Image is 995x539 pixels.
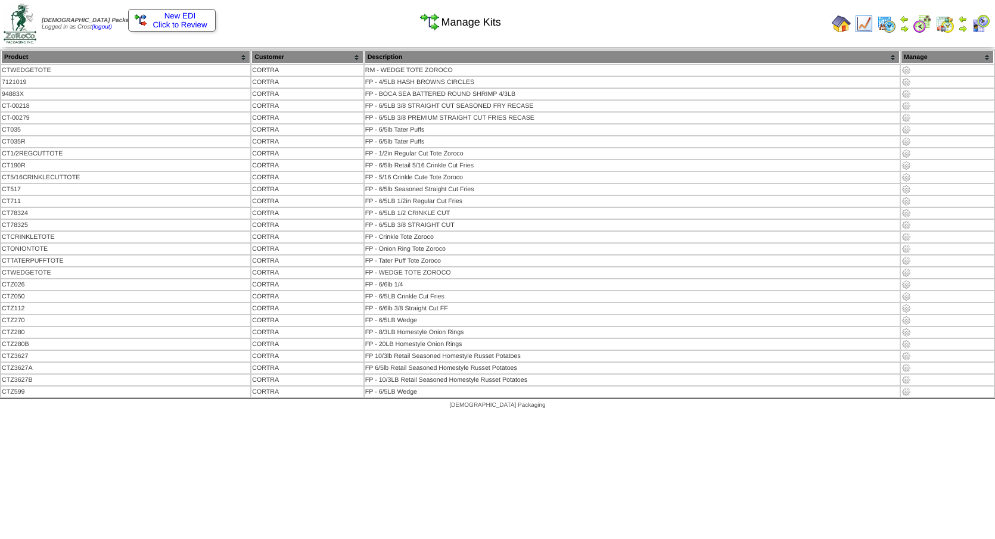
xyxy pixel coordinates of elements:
[1,327,250,338] td: CTZ280
[901,51,994,64] th: Manage
[1,51,250,64] th: Product
[365,279,900,290] td: FP - 6/6lb 1/4
[251,244,363,254] td: CORTRA
[1,196,250,207] td: CT711
[365,256,900,266] td: FP - Tater Puff Tote Zoroco
[365,113,900,123] td: FP - 6/5LB 3/8 PREMIUM STRAIGHT CUT FRIES RECASE
[901,101,911,111] img: Manage Kit
[901,137,911,147] img: Manage Kit
[251,232,363,242] td: CORTRA
[365,220,900,230] td: FP - 6/5LB 3/8 STRAIGHT CUT
[251,172,363,183] td: CORTRA
[365,267,900,278] td: FP - WEDGE TOTE ZOROCO
[135,20,209,29] span: Click to Review
[901,256,911,266] img: Manage Kit
[901,351,911,361] img: Manage Kit
[365,51,900,64] th: Description
[958,24,968,33] img: arrowright.gif
[365,184,900,195] td: FP - 6/5lb Seasoned Straight Cut Fries
[251,279,363,290] td: CORTRA
[971,14,990,33] img: calendarcustomer.gif
[365,327,900,338] td: FP - 8/3LB Homestyle Onion Rings
[901,304,911,313] img: Manage Kit
[1,220,250,230] td: CT78325
[832,14,851,33] img: home.gif
[251,77,363,88] td: CORTRA
[251,89,363,99] td: CORTRA
[901,339,911,349] img: Manage Kit
[901,161,911,170] img: Manage Kit
[251,387,363,397] td: CORTRA
[365,339,900,350] td: FP - 20LB Homestyle Onion Rings
[420,13,439,32] img: workflow.gif
[251,51,363,64] th: Customer
[1,387,250,397] td: CTZ599
[1,291,250,302] td: CTZ050
[901,268,911,278] img: Manage Kit
[164,11,196,20] span: New EDI
[365,351,900,362] td: FP 10/3lb Retail Seasoned Homestyle Russet Potatoes
[901,292,911,301] img: Manage Kit
[901,375,911,385] img: Manage Kit
[251,160,363,171] td: CORTRA
[1,136,250,147] td: CT035R
[1,77,250,88] td: 7121019
[900,14,909,24] img: arrowleft.gif
[1,148,250,159] td: CT1/2REGCUTTOTE
[365,136,900,147] td: FP - 6/5lb Tater Puffs
[365,387,900,397] td: FP - 6/5LB Wedge
[365,196,900,207] td: FP - 6/5LB 1/2in Regular Cut Fries
[365,148,900,159] td: FP - 1/2in Regular Cut Tote Zoroco
[1,208,250,219] td: CT78324
[365,291,900,302] td: FP - 6/5LB Crinkle Cut Fries
[251,375,363,385] td: CORTRA
[1,339,250,350] td: CTZ280B
[1,363,250,373] td: CTZ3627A
[365,124,900,135] td: FP - 6/5lb Tater Puffs
[1,244,250,254] td: CTONIONTOTE
[449,402,545,409] span: [DEMOGRAPHIC_DATA] Packaging
[365,160,900,171] td: FP - 6/5lb Retail 5/16 Crinkle Cut Fries
[251,136,363,147] td: CORTRA
[1,101,250,111] td: CT-00218
[365,65,900,76] td: RM - WEDGE TOTE ZOROCO
[251,339,363,350] td: CORTRA
[877,14,896,33] img: calendarprod.gif
[900,24,909,33] img: arrowright.gif
[901,244,911,254] img: Manage Kit
[365,77,900,88] td: FP - 4/5LB HASH BROWNS CIRCLES
[251,113,363,123] td: CORTRA
[251,101,363,111] td: CORTRA
[92,24,112,30] a: (logout)
[251,327,363,338] td: CORTRA
[365,89,900,99] td: FP - BOCA SEA BATTERED ROUND SHRIMP 4/3LB
[901,316,911,325] img: Manage Kit
[251,124,363,135] td: CORTRA
[251,291,363,302] td: CORTRA
[901,66,911,75] img: Manage Kit
[251,351,363,362] td: CORTRA
[365,172,900,183] td: FP - 5/16 Crinkle Cute Tote Zoroco
[365,232,900,242] td: FP - Crinkle Tote Zoroco
[251,315,363,326] td: CORTRA
[1,303,250,314] td: CTZ112
[901,208,911,218] img: Manage Kit
[901,220,911,230] img: Manage Kit
[913,14,932,33] img: calendarblend.gif
[1,256,250,266] td: CTTATERPUFFTOTE
[901,328,911,337] img: Manage Kit
[1,65,250,76] td: CTWEDGETOTE
[1,184,250,195] td: CT517
[1,160,250,171] td: CT190R
[1,89,250,99] td: 94883X
[901,89,911,99] img: Manage Kit
[365,363,900,373] td: FP 6/5lb Retail Seasoned Homestyle Russet Potatoes
[251,184,363,195] td: CORTRA
[901,77,911,87] img: Manage Kit
[1,232,250,242] td: CTCRINKLETOTE
[1,172,250,183] td: CT5/16CRINKLECUTTOTE
[4,4,36,43] img: zoroco-logo-small.webp
[901,197,911,206] img: Manage Kit
[901,149,911,158] img: Manage Kit
[901,387,911,397] img: Manage Kit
